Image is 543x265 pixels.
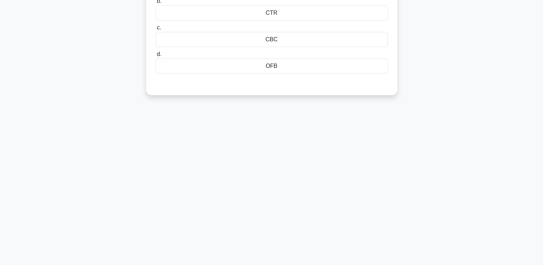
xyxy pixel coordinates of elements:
[155,5,388,20] div: CTR
[157,51,162,57] span: d.
[157,24,161,31] span: c.
[155,59,388,74] div: OFB
[155,32,388,47] div: CBC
